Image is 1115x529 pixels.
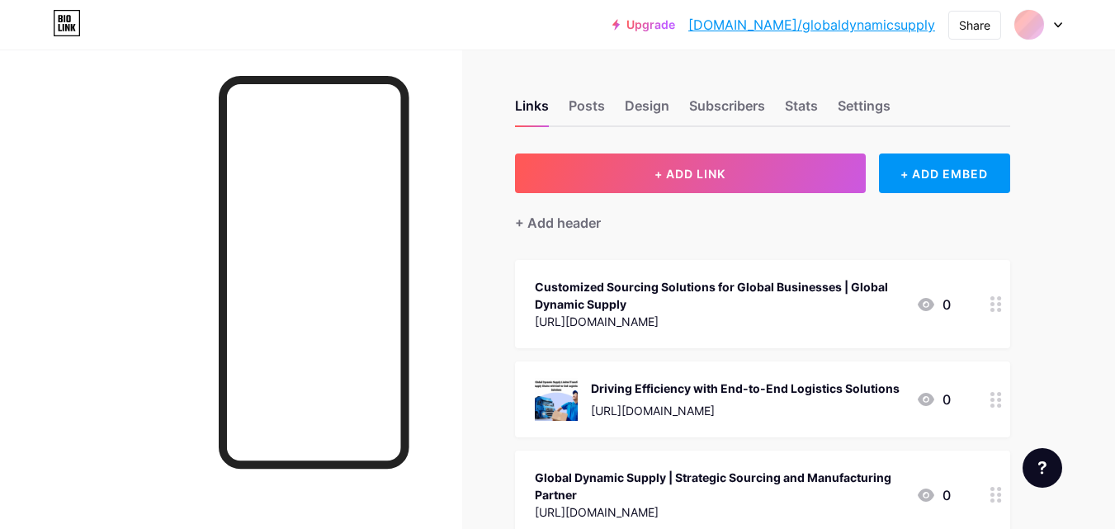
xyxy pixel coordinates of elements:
a: [DOMAIN_NAME]/globaldynamicsupply [688,15,935,35]
a: Upgrade [612,18,675,31]
div: Posts [569,96,605,125]
div: [URL][DOMAIN_NAME] [535,503,903,521]
div: Stats [785,96,818,125]
div: Customized Sourcing Solutions for Global Businesses | Global Dynamic Supply [535,278,903,313]
div: Settings [838,96,891,125]
span: + ADD LINK [654,167,725,181]
div: + ADD EMBED [879,154,1010,193]
div: [URL][DOMAIN_NAME] [535,313,903,330]
div: 0 [916,390,951,409]
div: Subscribers [689,96,765,125]
button: + ADD LINK [515,154,866,193]
div: Share [959,17,990,34]
div: Links [515,96,549,125]
div: Global Dynamic Supply | Strategic Sourcing and Manufacturing Partner [535,469,903,503]
div: 0 [916,295,951,314]
div: + Add header [515,213,601,233]
div: [URL][DOMAIN_NAME] [591,402,900,419]
div: Design [625,96,669,125]
img: Driving Efficiency with End-to-End Logistics Solutions [535,378,578,421]
div: Driving Efficiency with End-to-End Logistics Solutions [591,380,900,397]
div: 0 [916,485,951,505]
